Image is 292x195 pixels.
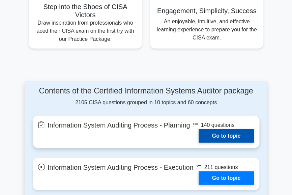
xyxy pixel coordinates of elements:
[199,129,254,143] a: Go to topic
[33,86,259,107] div: 2105 CISA questions grouped in 10 topics and 60 concepts
[34,3,137,19] h5: Step into the Shoes of CISA Victors
[199,171,254,185] a: Go to topic
[155,7,258,15] h5: Engagement, Simplicity, Success
[34,19,137,43] p: Draw inspiration from professionals who aced their CISA exam on the first try with our Practice P...
[33,86,259,96] h4: Contents of the Certified Information Systems Auditor package
[155,18,258,42] p: An enjoyable, intuitive, and effective learning experience to prepare you for the CISA exam.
